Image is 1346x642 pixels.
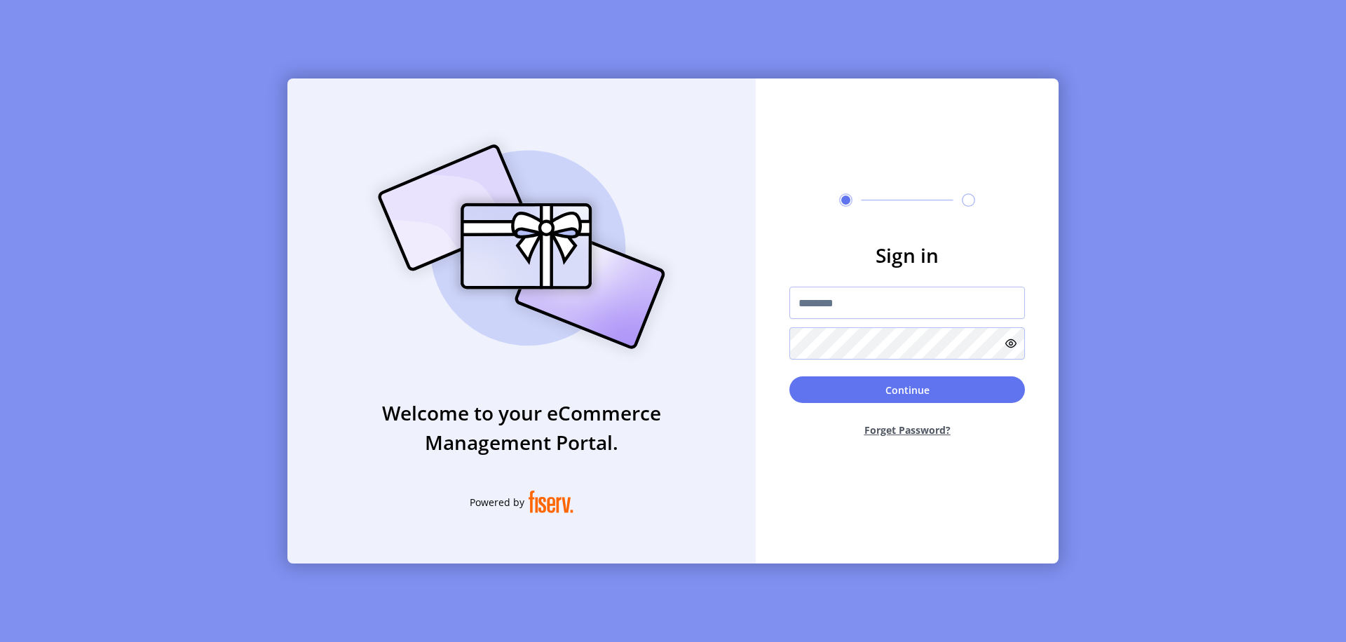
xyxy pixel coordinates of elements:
[789,240,1025,270] h3: Sign in
[357,129,686,364] img: card_Illustration.svg
[287,398,756,457] h3: Welcome to your eCommerce Management Portal.
[789,411,1025,449] button: Forget Password?
[789,376,1025,403] button: Continue
[470,495,524,510] span: Powered by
